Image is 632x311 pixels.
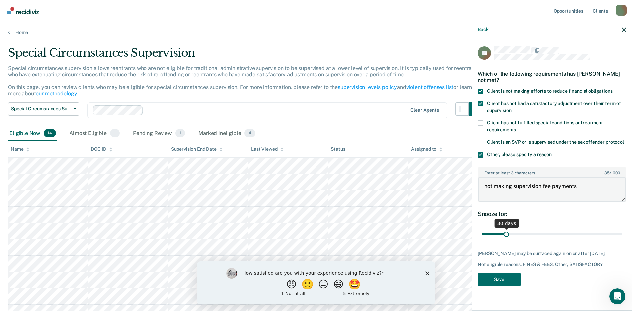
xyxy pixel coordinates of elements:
div: Name [11,146,29,152]
label: Enter at least 3 characters [478,168,626,175]
textarea: not making supervision fee payments [478,177,626,202]
span: Client has not fulfilled special conditions or treatment requirements [487,120,603,132]
div: Eligible Now [8,126,57,141]
span: Client has not had a satisfactory adjustment over their term of supervision [487,101,621,113]
div: Clear agents [410,107,439,113]
div: j [616,5,627,16]
span: Special Circumstances Supervision [11,106,71,112]
button: Save [478,273,521,286]
div: Snooze for: [478,210,626,218]
p: Special circumstances supervision allows reentrants who are not eligible for traditional administ... [8,65,479,97]
span: 4 [244,129,255,138]
div: Special Circumstances Supervision [8,46,482,65]
a: supervision levels policy [338,84,397,90]
div: Not eligible reasons: FINES & FEES, Other, SATISFACTORY [478,262,626,267]
div: 30 days [495,219,519,228]
iframe: Intercom live chat [609,288,625,304]
span: Other, please specify a reason [487,152,552,157]
div: Which of the following requirements has [PERSON_NAME] not met? [478,65,626,89]
div: Last Viewed [251,146,283,152]
span: Client is not making efforts to reduce financial obligations [487,88,613,94]
div: Status [331,146,345,152]
div: [PERSON_NAME] may be surfaced again on or after [DATE]. [478,251,626,256]
span: Client is an SVP or is supervised under the sex offender protocol [487,139,624,145]
img: Recidiviz [7,7,39,14]
button: Profile dropdown button [616,5,627,16]
span: / 1600 [604,171,620,175]
div: DOC ID [91,146,112,152]
span: 1 [175,129,185,138]
div: Supervision End Date [171,146,223,152]
span: 35 [604,171,610,175]
div: Marked Ineligible [197,126,257,141]
a: Home [8,29,624,35]
span: 14 [44,129,56,138]
div: Pending Review [132,126,186,141]
a: our methodology [36,90,77,97]
span: 1 [110,129,120,138]
iframe: Survey by Kim from Recidiviz [197,261,435,304]
button: Back [478,27,488,32]
div: Almost Eligible [68,126,121,141]
a: violent offenses list [406,84,454,90]
div: Assigned to [411,146,442,152]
